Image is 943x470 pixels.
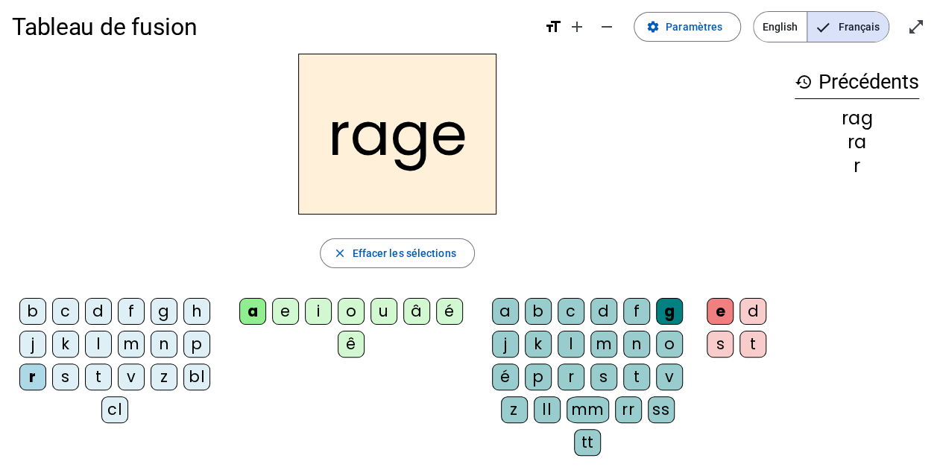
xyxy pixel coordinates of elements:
mat-icon: history [795,73,813,91]
div: ss [648,396,675,423]
button: Entrer en plein écran [901,12,931,42]
button: Diminuer la taille de la police [592,12,622,42]
div: c [558,298,584,325]
div: k [525,331,552,358]
div: o [656,331,683,358]
div: l [558,331,584,358]
div: v [656,363,683,390]
div: m [590,331,617,358]
div: b [525,298,552,325]
div: é [492,363,519,390]
div: e [272,298,299,325]
div: s [52,363,79,390]
div: â [403,298,430,325]
mat-icon: close [332,247,346,260]
div: g [656,298,683,325]
mat-icon: format_size [544,18,562,36]
div: tt [574,429,601,456]
div: u [370,298,397,325]
div: v [118,363,145,390]
div: p [183,331,210,358]
div: l [85,331,112,358]
div: a [239,298,266,325]
div: a [492,298,519,325]
h2: rage [298,54,496,215]
div: d [85,298,112,325]
div: n [623,331,650,358]
div: g [151,298,177,325]
span: Effacer les sélections [352,244,455,262]
div: é [436,298,463,325]
button: Effacer les sélections [320,238,474,268]
div: d [739,298,766,325]
div: rr [615,396,642,423]
div: m [118,331,145,358]
div: f [623,298,650,325]
button: Augmenter la taille de la police [562,12,592,42]
div: k [52,331,79,358]
div: bl [183,363,210,390]
div: t [623,363,650,390]
div: ra [795,133,919,151]
h3: Précédents [795,66,919,99]
div: c [52,298,79,325]
span: English [754,12,807,42]
span: Paramètres [666,18,722,36]
div: i [305,298,332,325]
span: Français [807,12,889,42]
div: j [492,331,519,358]
mat-icon: remove [598,18,616,36]
div: s [590,363,617,390]
div: t [739,331,766,358]
mat-icon: settings [646,20,660,34]
div: r [19,363,46,390]
mat-icon: open_in_full [907,18,925,36]
div: n [151,331,177,358]
div: j [19,331,46,358]
div: h [183,298,210,325]
div: o [338,298,365,325]
div: t [85,363,112,390]
div: d [590,298,617,325]
div: p [525,363,552,390]
div: mm [567,396,609,423]
mat-button-toggle-group: Language selection [753,11,889,42]
div: cl [101,396,128,423]
div: b [19,298,46,325]
div: r [558,363,584,390]
div: ll [534,396,561,423]
h1: Tableau de fusion [12,3,532,51]
div: r [795,157,919,175]
div: f [118,298,145,325]
div: z [501,396,528,423]
div: s [707,331,734,358]
div: z [151,363,177,390]
div: e [707,298,734,325]
div: ê [338,331,365,358]
div: rag [795,109,919,127]
button: Paramètres [634,12,741,42]
mat-icon: add [568,18,586,36]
